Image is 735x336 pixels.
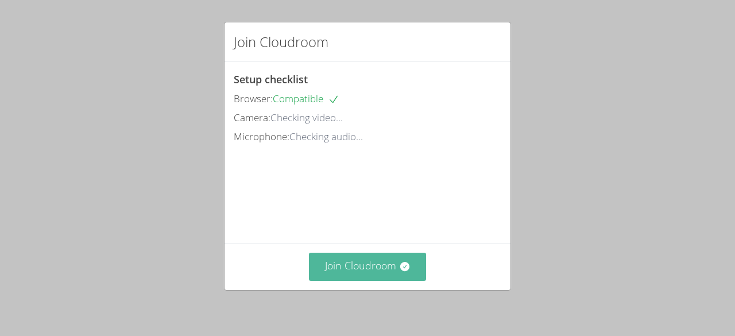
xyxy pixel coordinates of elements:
span: Compatible [273,92,339,105]
h2: Join Cloudroom [234,32,328,52]
span: Camera: [234,111,270,124]
span: Microphone: [234,130,289,143]
button: Join Cloudroom [309,253,427,281]
span: Checking video... [270,111,343,124]
span: Browser: [234,92,273,105]
span: Checking audio... [289,130,363,143]
span: Setup checklist [234,72,308,86]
